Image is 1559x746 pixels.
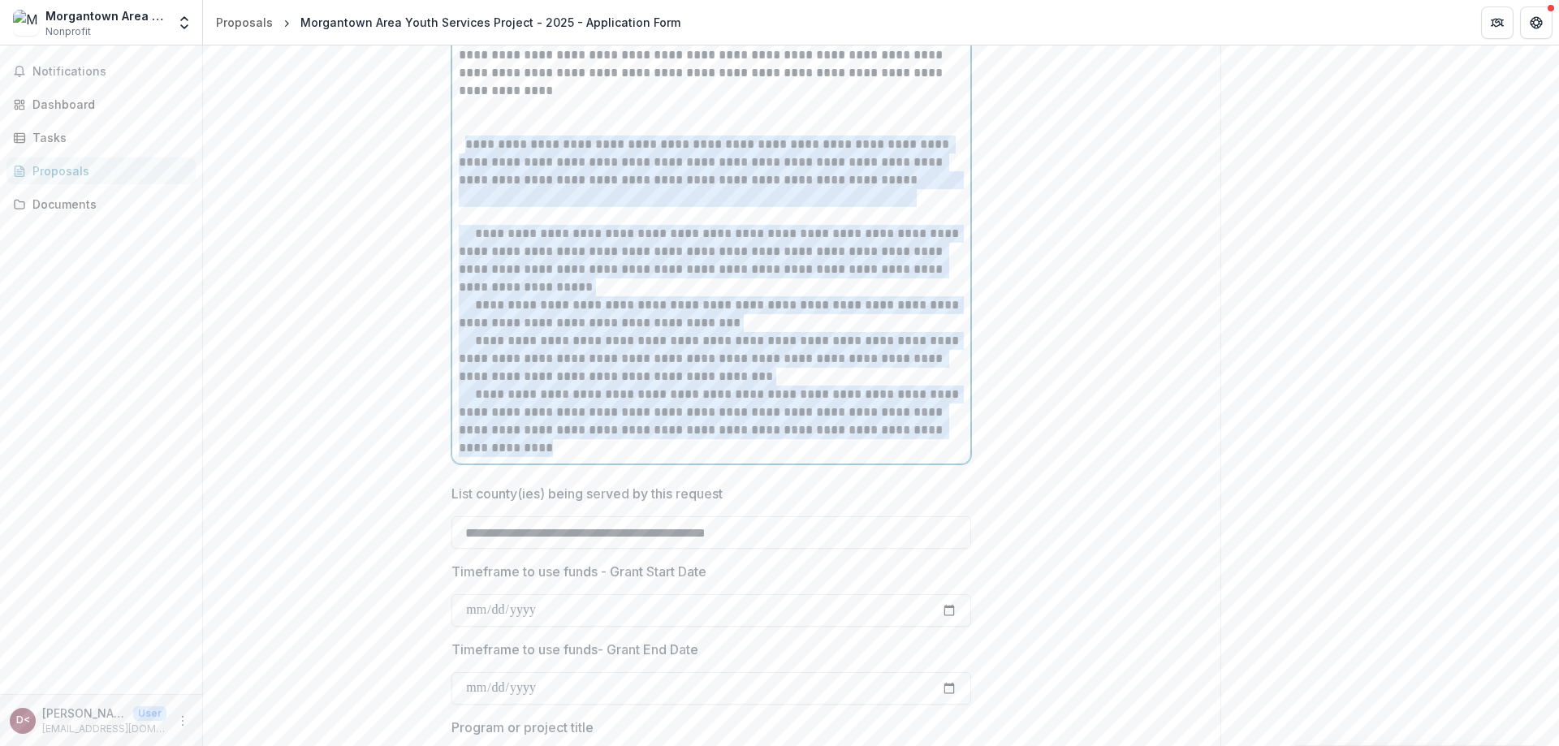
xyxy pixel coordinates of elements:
button: Notifications [6,58,196,84]
a: Proposals [6,157,196,184]
div: Tasks [32,129,183,146]
div: Documents [32,196,183,213]
img: Morgantown Area Youth Services Project [13,10,39,36]
div: Proposals [32,162,183,179]
a: Tasks [6,124,196,151]
nav: breadcrumb [209,11,687,34]
a: Documents [6,191,196,218]
button: Partners [1481,6,1514,39]
a: Dashboard [6,91,196,118]
div: Morgantown Area Youth Services Project - 2025 - Application Form [300,14,680,31]
button: More [173,711,192,731]
div: Morgantown Area Youth Services Project [45,7,166,24]
div: Dashboard [32,96,183,113]
span: Nonprofit [45,24,91,39]
p: User [133,706,166,721]
div: Proposals [216,14,273,31]
span: Notifications [32,65,189,79]
div: Danny Trejo <maysp160@gmail.com> [16,715,30,726]
p: Timeframe to use funds - Grant Start Date [451,562,706,581]
p: [EMAIL_ADDRESS][DOMAIN_NAME] [42,722,166,736]
button: Get Help [1520,6,1553,39]
p: Program or project title [451,718,594,737]
a: Proposals [209,11,279,34]
p: Timeframe to use funds- Grant End Date [451,640,698,659]
p: List county(ies) being served by this request [451,484,723,503]
button: Open entity switcher [173,6,196,39]
p: [PERSON_NAME] <[EMAIL_ADDRESS][DOMAIN_NAME]> [42,705,127,722]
